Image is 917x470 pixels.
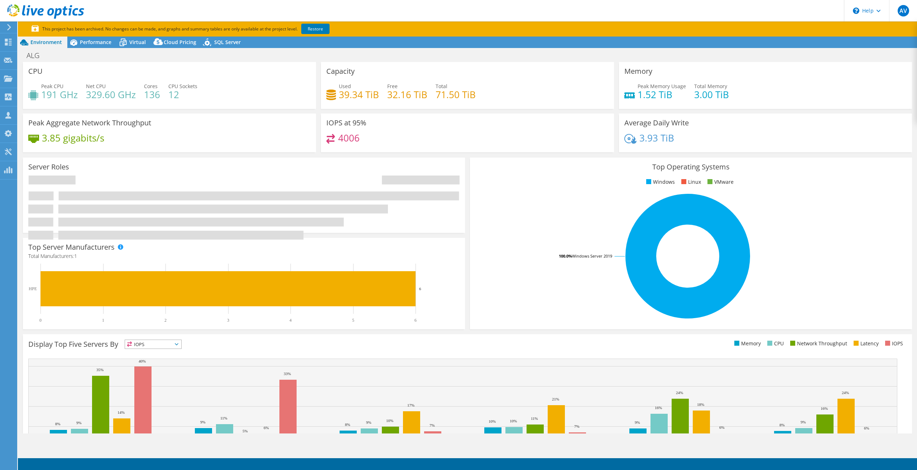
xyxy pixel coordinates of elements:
[801,420,806,424] text: 9%
[41,91,78,99] h4: 191 GHz
[86,83,106,90] span: Net CPU
[680,178,701,186] li: Linux
[139,359,146,363] text: 40%
[352,318,354,323] text: 5
[694,91,729,99] h4: 3.00 TiB
[821,406,828,411] text: 16%
[407,403,414,407] text: 17%
[559,253,572,259] tspan: 100.0%
[164,318,167,323] text: 2
[102,318,104,323] text: 1
[125,340,181,349] span: IOPS
[436,91,476,99] h4: 71.50 TiB
[96,368,104,372] text: 35%
[635,420,640,425] text: 9%
[243,429,248,433] text: 5%
[552,397,559,401] text: 21%
[733,340,761,347] li: Memory
[42,134,104,142] h4: 3.85 gigabits/s
[29,286,37,291] text: HPE
[436,83,447,90] span: Total
[489,419,496,423] text: 10%
[638,83,686,90] span: Peak Memory Usage
[387,83,398,90] span: Free
[23,52,51,59] h1: ALG
[842,390,849,395] text: 24%
[572,253,612,259] tspan: Windows Server 2019
[326,67,355,75] h3: Capacity
[76,421,82,425] text: 9%
[41,83,63,90] span: Peak CPU
[338,134,360,142] h4: 4006
[574,424,580,428] text: 7%
[386,418,393,423] text: 10%
[339,83,351,90] span: Used
[676,390,683,395] text: 24%
[289,318,292,323] text: 4
[30,39,62,45] span: Environment
[32,25,383,33] p: This project has been archived. No changes can be made, and graphs and summary tables are only av...
[284,371,291,376] text: 33%
[80,39,111,45] span: Performance
[694,83,727,90] span: Total Memory
[853,8,859,14] svg: \n
[419,287,421,291] text: 6
[387,91,427,99] h4: 32.16 TiB
[788,340,847,347] li: Network Throughput
[639,134,674,142] h4: 3.93 TiB
[227,318,229,323] text: 3
[28,243,115,251] h3: Top Server Manufacturers
[655,406,662,410] text: 16%
[168,83,197,90] span: CPU Sockets
[366,420,371,425] text: 9%
[864,426,869,430] text: 6%
[301,24,330,34] a: Restore
[326,119,366,127] h3: IOPS at 95%
[765,340,784,347] li: CPU
[144,83,158,90] span: Cores
[28,252,460,260] h4: Total Manufacturers:
[28,67,43,75] h3: CPU
[624,119,689,127] h3: Average Daily Write
[28,163,69,171] h3: Server Roles
[164,39,196,45] span: Cloud Pricing
[852,340,879,347] li: Latency
[345,422,350,427] text: 8%
[624,67,652,75] h3: Memory
[129,39,146,45] span: Virtual
[898,5,909,16] span: AV
[883,340,903,347] li: IOPS
[86,91,136,99] h4: 329.60 GHz
[264,426,269,430] text: 6%
[414,318,417,323] text: 6
[339,91,379,99] h4: 39.34 TiB
[475,163,907,171] h3: Top Operating Systems
[638,91,686,99] h4: 1.52 TiB
[168,91,197,99] h4: 12
[706,178,734,186] li: VMware
[214,39,241,45] span: SQL Server
[28,119,151,127] h3: Peak Aggregate Network Throughput
[55,422,61,426] text: 8%
[220,416,227,420] text: 11%
[531,416,538,421] text: 11%
[510,419,517,423] text: 10%
[144,91,160,99] h4: 136
[697,402,704,407] text: 18%
[644,178,675,186] li: Windows
[200,420,206,424] text: 9%
[779,423,785,427] text: 8%
[429,423,435,427] text: 7%
[74,253,77,259] span: 1
[719,425,725,430] text: 6%
[117,410,125,414] text: 14%
[39,318,42,323] text: 0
